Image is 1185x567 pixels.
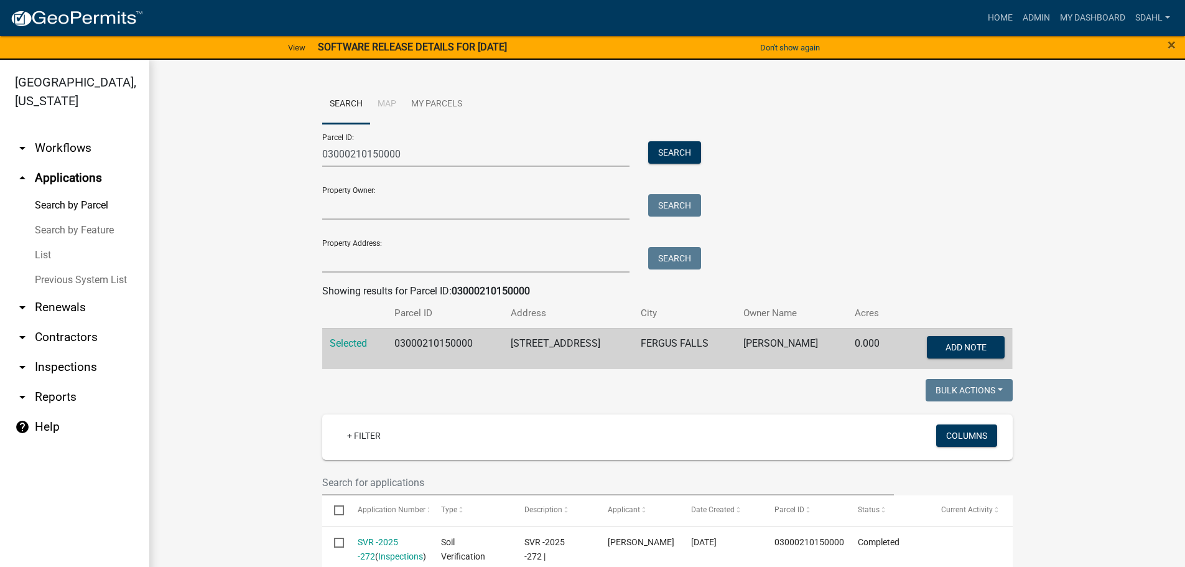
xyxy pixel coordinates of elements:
td: 0.000 [847,328,897,369]
td: FERGUS FALLS [633,328,737,369]
a: + Filter [337,424,391,447]
th: Owner Name [736,299,847,328]
button: Bulk Actions [926,379,1013,401]
a: Admin [1018,6,1055,30]
span: Type [441,505,457,514]
a: View [283,37,310,58]
input: Search for applications [322,470,895,495]
a: Search [322,85,370,124]
span: Current Activity [941,505,993,514]
span: Add Note [946,342,987,352]
strong: SOFTWARE RELEASE DETAILS FOR [DATE] [318,41,507,53]
a: SVR -2025 -272 [358,537,398,561]
button: Add Note [927,336,1005,358]
th: Parcel ID [387,299,503,328]
a: Selected [330,337,367,349]
span: Date Created [691,505,735,514]
i: help [15,419,30,434]
button: Search [648,141,701,164]
span: Parcel ID [774,505,804,514]
a: My Dashboard [1055,6,1130,30]
th: Address [503,299,633,328]
span: Status [858,505,880,514]
button: Search [648,194,701,217]
a: My Parcels [404,85,470,124]
button: Don't show again [755,37,825,58]
datatable-header-cell: Status [846,495,929,525]
span: × [1168,36,1176,54]
i: arrow_drop_down [15,330,30,345]
i: arrow_drop_down [15,141,30,156]
span: Completed [858,537,899,547]
datatable-header-cell: Current Activity [929,495,1013,525]
datatable-header-cell: Date Created [679,495,763,525]
i: arrow_drop_down [15,300,30,315]
i: arrow_drop_up [15,171,30,185]
button: Close [1168,37,1176,52]
i: arrow_drop_down [15,360,30,375]
i: arrow_drop_down [15,390,30,405]
datatable-header-cell: Type [429,495,513,525]
span: Bill Schueller [608,537,674,547]
div: ( ) [358,535,417,564]
datatable-header-cell: Select [322,495,346,525]
span: Description [524,505,562,514]
th: Acres [847,299,897,328]
button: Columns [936,424,997,447]
datatable-header-cell: Application Number [346,495,429,525]
datatable-header-cell: Parcel ID [763,495,846,525]
td: [PERSON_NAME] [736,328,847,369]
datatable-header-cell: Applicant [596,495,679,525]
span: 08/18/2025 [691,537,717,547]
button: Search [648,247,701,269]
a: Home [983,6,1018,30]
span: Application Number [358,505,425,514]
span: Applicant [608,505,640,514]
th: City [633,299,737,328]
a: sdahl [1130,6,1175,30]
strong: 03000210150000 [452,285,530,297]
datatable-header-cell: Description [513,495,596,525]
span: 03000210150000 [774,537,844,547]
div: Showing results for Parcel ID: [322,284,1013,299]
a: Inspections [378,551,423,561]
td: [STREET_ADDRESS] [503,328,633,369]
td: 03000210150000 [387,328,503,369]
